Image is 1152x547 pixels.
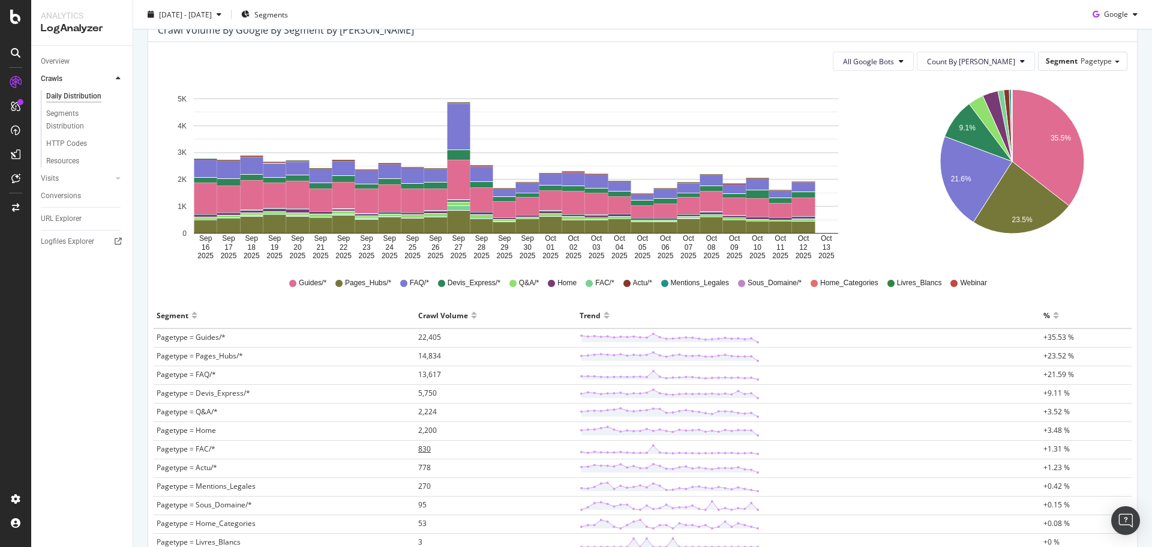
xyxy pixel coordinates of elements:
span: Pagetype = Actu/* [157,462,217,473]
div: Trend [580,306,601,325]
svg: A chart. [899,80,1126,261]
text: 12 [799,243,808,252]
text: 08 [707,243,716,252]
div: % [1043,306,1050,325]
text: 24 [386,243,394,252]
div: Visits [41,172,59,185]
text: 2025 [404,252,421,260]
div: Logfiles Explorer [41,235,94,248]
text: Oct [568,235,579,243]
text: Sep [291,235,304,243]
text: 2025 [703,252,719,260]
text: 05 [638,243,647,252]
div: Crawl Volume [418,306,468,325]
span: 3 [418,537,422,547]
text: 3K [178,149,187,157]
a: HTTP Codes [46,138,124,150]
text: 2025 [658,252,674,260]
a: Visits [41,172,112,185]
text: 27 [455,243,463,252]
text: Oct [729,235,740,243]
text: Oct [614,235,625,243]
text: 2025 [772,252,788,260]
span: 14,834 [418,351,441,361]
span: Pagetype = Livres_Blancs [157,537,241,547]
text: 10 [754,243,762,252]
button: Segments [236,5,293,24]
text: 2025 [244,252,260,260]
span: Pagetype = Home_Categories [157,518,256,528]
a: Crawls [41,73,112,85]
span: +0.15 % [1043,500,1070,510]
span: FAQ/* [410,278,429,288]
span: +9.11 % [1043,388,1070,398]
text: Oct [821,235,832,243]
button: All Google Bots [833,52,914,71]
span: All Google Bots [843,56,894,67]
span: [DATE] - [DATE] [159,9,212,19]
span: 5,750 [418,388,437,398]
span: Home_Categories [820,278,878,288]
text: 4K [178,122,187,130]
span: 270 [418,481,431,491]
text: Oct [752,235,763,243]
text: 2025 [749,252,766,260]
span: Google [1104,9,1128,19]
span: +1.31 % [1043,444,1070,454]
text: 25 [409,243,417,252]
text: 5K [178,95,187,103]
span: +0 % [1043,537,1060,547]
div: Crawls [41,73,62,85]
button: [DATE] - [DATE] [143,5,226,24]
span: Webinar [960,278,986,288]
text: Sep [521,235,534,243]
div: Crawl Volume by google by Segment by [PERSON_NAME] [158,24,414,36]
text: 2025 [221,252,237,260]
span: +0.08 % [1043,518,1070,528]
text: 26 [431,243,440,252]
span: Guides/* [299,278,326,288]
text: Sep [360,235,373,243]
span: Pagetype = Devis_Express/* [157,388,250,398]
text: 1K [178,202,187,211]
div: A chart. [158,80,874,261]
text: 23.5% [1012,216,1032,224]
text: 28 [478,243,486,252]
text: Oct [660,235,671,243]
text: 11 [776,243,785,252]
a: Resources [46,155,124,168]
div: LogAnalyzer [41,22,123,35]
text: 21.6% [950,175,971,183]
text: Oct [591,235,602,243]
text: Oct [683,235,694,243]
span: +23.52 % [1043,351,1074,361]
span: FAC/* [595,278,614,288]
text: Sep [406,235,419,243]
div: Segment [157,306,188,325]
text: 35.5% [1050,134,1070,142]
text: 02 [569,243,578,252]
span: Livres_Blancs [897,278,942,288]
a: Conversions [41,190,124,202]
text: 2025 [313,252,329,260]
button: Google [1088,5,1142,24]
span: Pagetype [1081,56,1112,66]
span: Sous_Domaine/* [748,278,802,288]
text: Sep [314,235,328,243]
text: 2025 [335,252,352,260]
text: 19 [271,243,279,252]
text: 2025 [589,252,605,260]
span: 830 [418,444,431,454]
div: Daily Distribution [46,90,101,103]
text: Oct [545,235,556,243]
text: 2025 [266,252,283,260]
text: Oct [798,235,809,243]
span: Pagetype = Guides/* [157,332,226,342]
text: 2025 [473,252,490,260]
a: Overview [41,55,124,68]
text: 30 [523,243,532,252]
text: 2025 [634,252,650,260]
span: Pagetype = FAC/* [157,444,215,454]
span: Pagetype = Mentions_Legales [157,481,256,491]
text: Oct [637,235,648,243]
